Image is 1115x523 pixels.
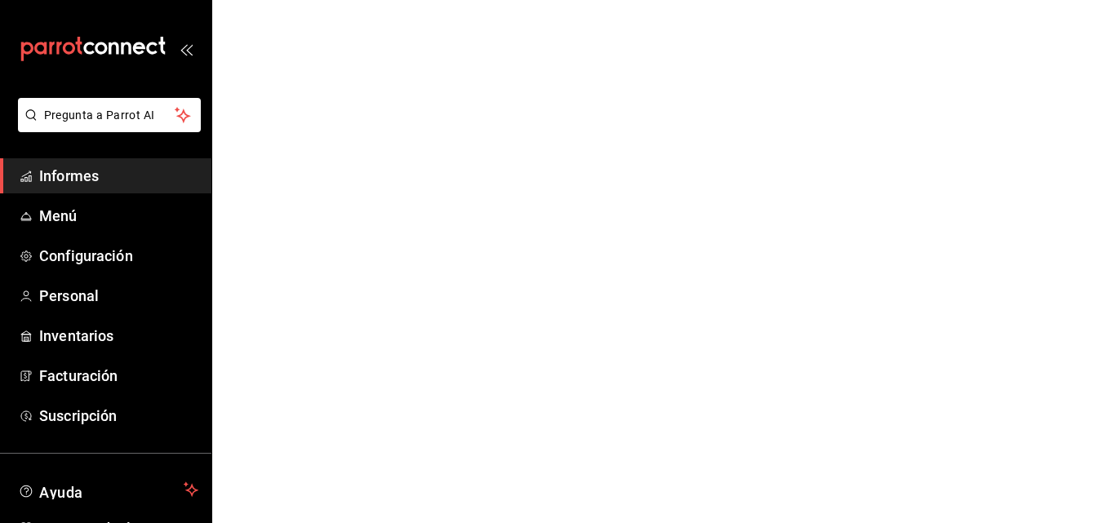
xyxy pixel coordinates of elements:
[18,98,201,132] button: Pregunta a Parrot AI
[44,109,155,122] font: Pregunta a Parrot AI
[39,484,83,501] font: Ayuda
[11,118,201,135] a: Pregunta a Parrot AI
[39,367,118,384] font: Facturación
[39,287,99,304] font: Personal
[180,42,193,55] button: abrir_cajón_menú
[39,407,117,424] font: Suscripción
[39,247,133,264] font: Configuración
[39,167,99,184] font: Informes
[39,327,113,344] font: Inventarios
[39,207,78,224] font: Menú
